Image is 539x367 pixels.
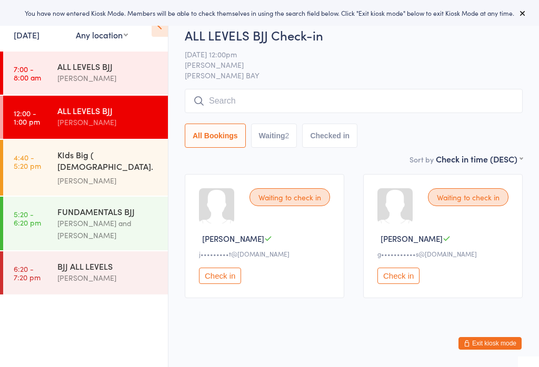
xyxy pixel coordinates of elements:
[14,264,41,281] time: 6:20 - 7:20 pm
[17,8,522,17] div: You have now entered Kiosk Mode. Members will be able to check themselves in using the search fie...
[14,153,41,170] time: 4:40 - 5:20 pm
[57,72,159,84] div: [PERSON_NAME]
[57,60,159,72] div: ALL LEVELS BJJ
[14,210,41,227] time: 5:20 - 6:20 pm
[251,124,297,148] button: Waiting2
[76,29,128,40] div: Any location
[3,96,168,139] a: 12:00 -1:00 pmALL LEVELS BJJ[PERSON_NAME]
[285,131,290,140] div: 2
[57,105,159,116] div: ALL LEVELS BJJ
[436,153,523,165] div: Check in time (DESC)
[381,233,443,244] span: [PERSON_NAME]
[202,233,264,244] span: [PERSON_NAME]
[185,89,523,113] input: Search
[185,49,506,59] span: [DATE] 12:00pm
[410,154,434,165] label: Sort by
[57,149,159,175] div: KIds Big ( [DEMOGRAPHIC_DATA]. - [DEMOGRAPHIC_DATA].)
[57,206,159,217] div: FUNDAMENTALS BJJ
[3,52,168,95] a: 7:00 -8:00 amALL LEVELS BJJ[PERSON_NAME]
[14,65,41,81] time: 7:00 - 8:00 am
[185,70,523,80] span: [PERSON_NAME] BAY
[57,116,159,128] div: [PERSON_NAME]
[377,249,512,258] div: g•••••••••••s@[DOMAIN_NAME]
[57,175,159,187] div: [PERSON_NAME]
[57,272,159,284] div: [PERSON_NAME]
[3,251,168,294] a: 6:20 -7:20 pmBJJ ALL LEVELS[PERSON_NAME]
[428,188,508,206] div: Waiting to check in
[302,124,357,148] button: Checked in
[57,260,159,272] div: BJJ ALL LEVELS
[57,217,159,241] div: [PERSON_NAME] and [PERSON_NAME]
[14,109,40,126] time: 12:00 - 1:00 pm
[377,268,420,284] button: Check in
[199,249,333,258] div: j•••••••••t@[DOMAIN_NAME]
[185,124,246,148] button: All Bookings
[199,268,241,284] button: Check in
[458,337,522,350] button: Exit kiosk mode
[249,188,330,206] div: Waiting to check in
[185,26,523,44] h2: ALL LEVELS BJJ Check-in
[185,59,506,70] span: [PERSON_NAME]
[3,140,168,196] a: 4:40 -5:20 pmKIds Big ( [DEMOGRAPHIC_DATA]. - [DEMOGRAPHIC_DATA].)[PERSON_NAME]
[14,29,39,40] a: [DATE]
[3,197,168,250] a: 5:20 -6:20 pmFUNDAMENTALS BJJ[PERSON_NAME] and [PERSON_NAME]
